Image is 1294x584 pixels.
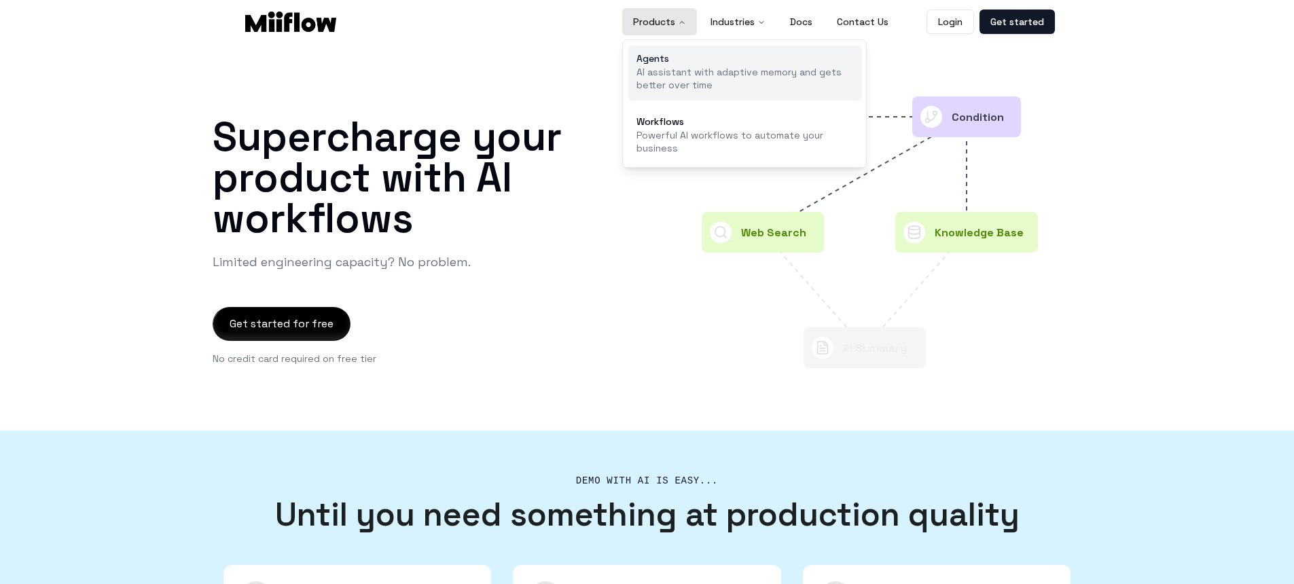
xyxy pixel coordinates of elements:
div: Workflows [636,117,854,126]
div: Products [623,40,867,168]
p: Limited engineering capacity? No problem. [213,250,471,274]
h1: Supercharge your product with AI workflows [213,117,647,239]
p: No credit card required on free tier [213,352,376,365]
text: AI Summary [843,341,907,355]
button: Products [622,8,697,35]
a: Logo [240,12,342,32]
a: AgentsAI assistant with adaptive memory and gets better over time [628,45,862,101]
nav: Main [622,8,899,35]
text: Knowledge Base [935,225,1024,240]
p: AI assistant with adaptive memory and gets better over time [636,66,854,92]
button: Get started for free [213,307,351,341]
h2: Demo with AI is easy... [223,474,1071,488]
text: Web Search [741,225,806,240]
a: Login [927,10,974,34]
text: Condition [952,110,1004,124]
img: Logo [245,12,336,32]
p: Powerful AI workflows to automate your business [636,129,854,156]
a: Get started [980,10,1055,34]
a: Docs [779,8,823,35]
a: Contact Us [826,8,899,35]
button: Industries [700,8,776,35]
div: Agents [636,54,854,63]
h3: Until you need something at production quality [223,498,1071,531]
a: WorkflowsPowerful AI workflows to automate your business [628,109,862,164]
